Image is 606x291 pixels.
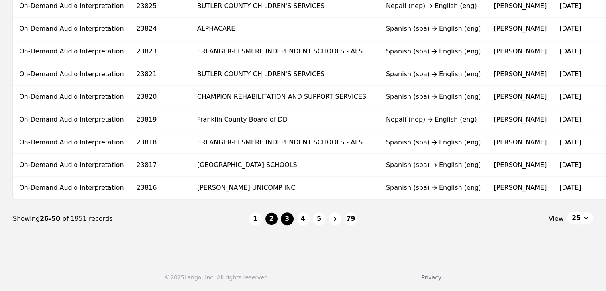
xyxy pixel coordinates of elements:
td: 23824 [130,18,191,40]
a: Privacy [421,274,441,281]
td: On-Demand Audio Interpretation [13,131,130,154]
div: © 2025 Lango, Inc. All rights reserved. [165,273,269,281]
td: 23818 [130,131,191,154]
td: 23819 [130,108,191,131]
td: [PERSON_NAME] [487,40,553,63]
td: On-Demand Audio Interpretation [13,86,130,108]
td: On-Demand Audio Interpretation [13,177,130,199]
button: 79 [345,212,357,225]
div: Spanish (spa) English (eng) [386,24,481,33]
td: On-Demand Audio Interpretation [13,63,130,86]
time: [DATE] [559,25,581,32]
time: [DATE] [559,70,581,78]
button: 5 [313,212,326,225]
time: [DATE] [559,93,581,100]
td: ERLANGER-ELSMERE INDEPENDENT SCHOOLS - ALS [191,40,380,63]
div: Spanish (spa) English (eng) [386,138,481,147]
span: 26-50 [40,215,63,222]
button: 25 [567,212,593,224]
button: 3 [281,212,294,225]
div: Spanish (spa) English (eng) [386,69,481,79]
div: Spanish (spa) English (eng) [386,183,481,193]
td: 23820 [130,86,191,108]
div: Spanish (spa) English (eng) [386,92,481,102]
div: Spanish (spa) English (eng) [386,47,481,56]
td: [PERSON_NAME] [487,154,553,177]
td: [PERSON_NAME] [487,86,553,108]
td: 23823 [130,40,191,63]
td: [PERSON_NAME] [487,177,553,199]
button: 1 [249,212,262,225]
td: 23816 [130,177,191,199]
time: [DATE] [559,47,581,55]
time: [DATE] [559,161,581,169]
td: [PERSON_NAME] [487,63,553,86]
div: Spanish (spa) English (eng) [386,160,481,170]
nav: Page navigation [13,199,593,238]
td: Franklin County Board of DD [191,108,380,131]
td: ERLANGER-ELSMERE INDEPENDENT SCHOOLS - ALS [191,131,380,154]
span: View [549,214,564,224]
div: Nepali (nep) English (eng) [386,1,481,11]
td: On-Demand Audio Interpretation [13,154,130,177]
time: [DATE] [559,116,581,123]
td: [PERSON_NAME] [487,18,553,40]
td: CHAMPION REHABILITATION AND SUPPORT SERVICES [191,86,380,108]
button: 4 [297,212,310,225]
div: Showing of 1951 records [13,214,249,224]
td: 23821 [130,63,191,86]
time: [DATE] [559,184,581,191]
td: [PERSON_NAME] UNICOMP INC [191,177,380,199]
td: 23817 [130,154,191,177]
td: BUTLER COUNTY CHILDREN'S SERVICES [191,63,380,86]
td: [PERSON_NAME] [487,108,553,131]
td: On-Demand Audio Interpretation [13,108,130,131]
time: [DATE] [559,2,581,10]
td: [GEOGRAPHIC_DATA] SCHOOLS [191,154,380,177]
td: [PERSON_NAME] [487,131,553,154]
span: 25 [572,213,581,223]
td: On-Demand Audio Interpretation [13,18,130,40]
td: On-Demand Audio Interpretation [13,40,130,63]
div: Nepali (nep) English (eng) [386,115,481,124]
td: ALPHACARE [191,18,380,40]
time: [DATE] [559,138,581,146]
